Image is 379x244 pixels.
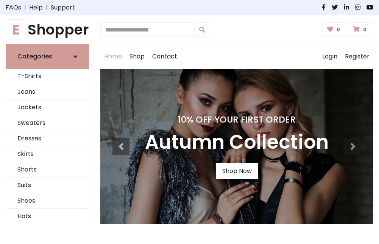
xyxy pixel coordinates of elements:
[6,178,89,193] a: Suits
[43,3,51,12] span: |
[145,131,329,154] h3: Autumn Collection
[29,3,43,12] a: Help
[51,3,75,12] a: Support
[21,3,29,12] span: |
[6,146,89,162] a: Skirts
[216,163,258,179] a: Shop Now
[126,44,148,69] a: Shop
[341,44,373,69] a: Register
[6,3,21,12] a: FAQs
[6,100,89,115] a: Jackets
[348,22,373,37] a: 0
[6,84,89,100] a: Jeans
[6,21,89,38] h1: Shopper
[318,44,341,69] a: Login
[6,19,26,40] span: E
[17,53,52,60] h6: Categories
[335,26,342,33] span: 0
[6,193,89,209] a: Shoes
[322,22,347,37] a: 0
[6,162,89,178] a: Shorts
[6,115,89,131] a: Sweaters
[6,69,89,84] a: T-Shirts
[148,44,181,69] a: Contact
[100,44,126,69] a: Home
[6,44,89,69] a: Categories
[6,209,89,224] a: Hats
[361,26,368,33] span: 0
[145,114,329,125] h4: 10% Off Your First Order
[6,21,89,38] a: EShopper
[6,131,89,146] a: Dresses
